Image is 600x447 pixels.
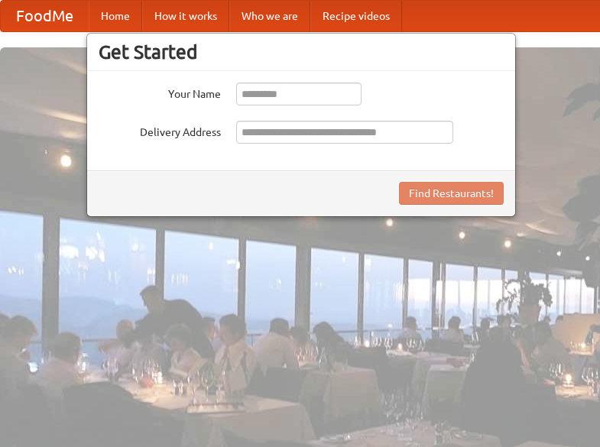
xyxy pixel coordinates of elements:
[142,1,229,31] a: How it works
[99,121,221,140] label: Delivery Address
[399,182,504,205] button: Find Restaurants!
[310,1,402,31] a: Recipe videos
[229,1,310,31] a: Who we are
[99,83,221,102] label: Your Name
[99,40,504,63] h3: Get Started
[1,1,89,31] a: FoodMe
[89,1,142,31] a: Home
